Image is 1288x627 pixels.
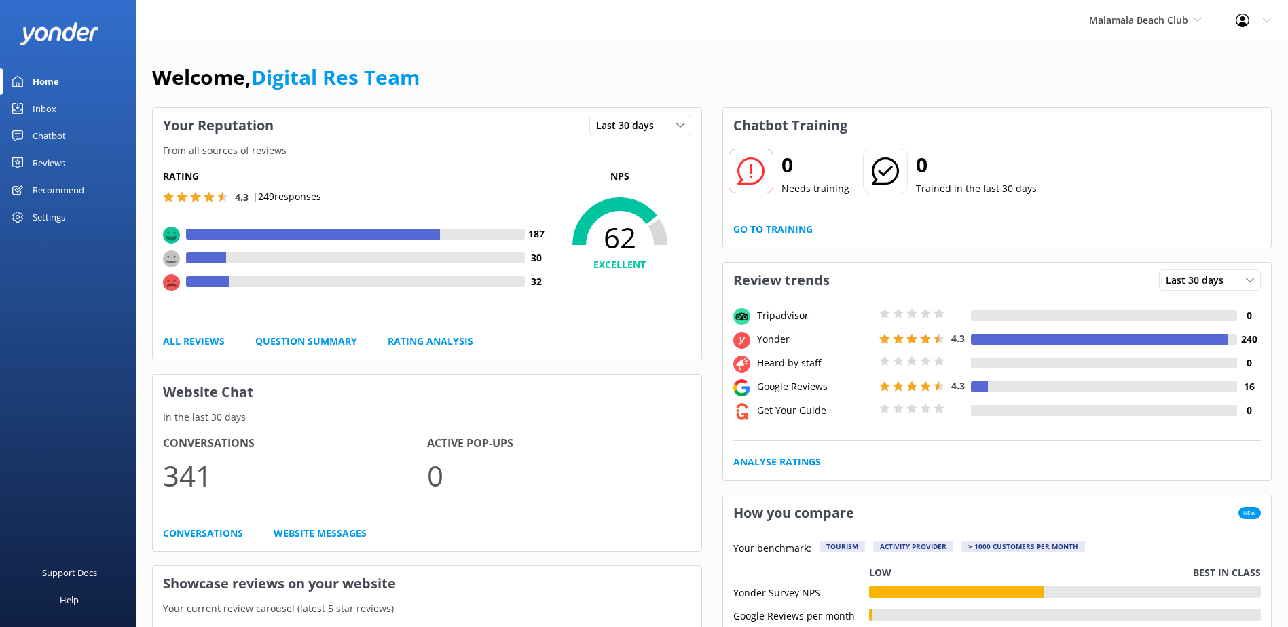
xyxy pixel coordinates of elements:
[33,149,65,176] div: Reviews
[754,379,876,394] div: Google Reviews
[525,250,549,265] h4: 30
[525,227,549,242] h4: 187
[525,274,549,289] h4: 32
[163,334,225,349] a: All Reviews
[251,63,420,91] a: Digital Res Team
[781,181,849,196] p: Needs training
[1237,379,1261,394] h4: 16
[235,191,249,204] span: 4.3
[733,455,821,470] a: Analyse Ratings
[754,356,876,370] div: Heard by staff
[723,263,840,298] h3: Review trends
[781,149,849,181] h2: 0
[33,122,66,149] div: Chatbot
[163,435,427,453] h4: Conversations
[733,222,813,237] a: Go to Training
[733,541,811,557] p: Your benchmark:
[153,410,701,425] p: In the last 30 days
[33,68,59,95] div: Home
[754,308,876,323] div: Tripadvisor
[820,541,865,552] div: Tourism
[427,435,691,453] h4: Active Pop-ups
[153,375,701,410] h3: Website Chat
[153,108,284,143] h3: Your Reputation
[20,22,98,45] img: yonder-white-logo.png
[152,61,420,94] h1: Welcome,
[253,189,321,204] p: | 249 responses
[1089,14,1188,26] span: Malamala Beach Club
[1238,507,1261,519] span: New
[723,495,864,531] h3: How you compare
[549,169,691,184] p: NPS
[33,176,84,204] div: Recommend
[163,169,549,184] h5: Rating
[754,403,876,418] div: Get Your Guide
[388,334,473,349] a: Rating Analysis
[1237,403,1261,418] h4: 0
[427,453,691,498] p: 0
[869,565,891,580] p: Low
[33,95,56,122] div: Inbox
[951,332,965,345] span: 4.3
[951,379,965,392] span: 4.3
[1237,308,1261,323] h4: 0
[1193,565,1261,580] p: Best in class
[596,118,662,133] span: Last 30 days
[60,586,79,613] div: Help
[549,257,691,272] h4: EXCELLENT
[723,108,858,143] h3: Chatbot Training
[733,586,869,598] div: Yonder Survey NPS
[733,609,869,621] div: Google Reviews per month
[1237,356,1261,370] h4: 0
[153,143,701,158] p: From all sources of reviews
[163,453,427,498] p: 341
[255,334,357,349] a: Question Summary
[42,559,97,586] div: Support Docs
[916,149,1037,181] h2: 0
[549,221,691,254] span: 62
[274,526,367,541] a: Website Messages
[754,332,876,347] div: Yonder
[916,181,1037,196] p: Trained in the last 30 days
[33,204,65,231] div: Settings
[1237,332,1261,347] h4: 240
[1166,273,1232,288] span: Last 30 days
[153,566,701,601] h3: Showcase reviews on your website
[961,541,1085,552] div: > 1000 customers per month
[873,541,953,552] div: Activity Provider
[163,526,243,541] a: Conversations
[153,601,701,616] p: Your current review carousel (latest 5 star reviews)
